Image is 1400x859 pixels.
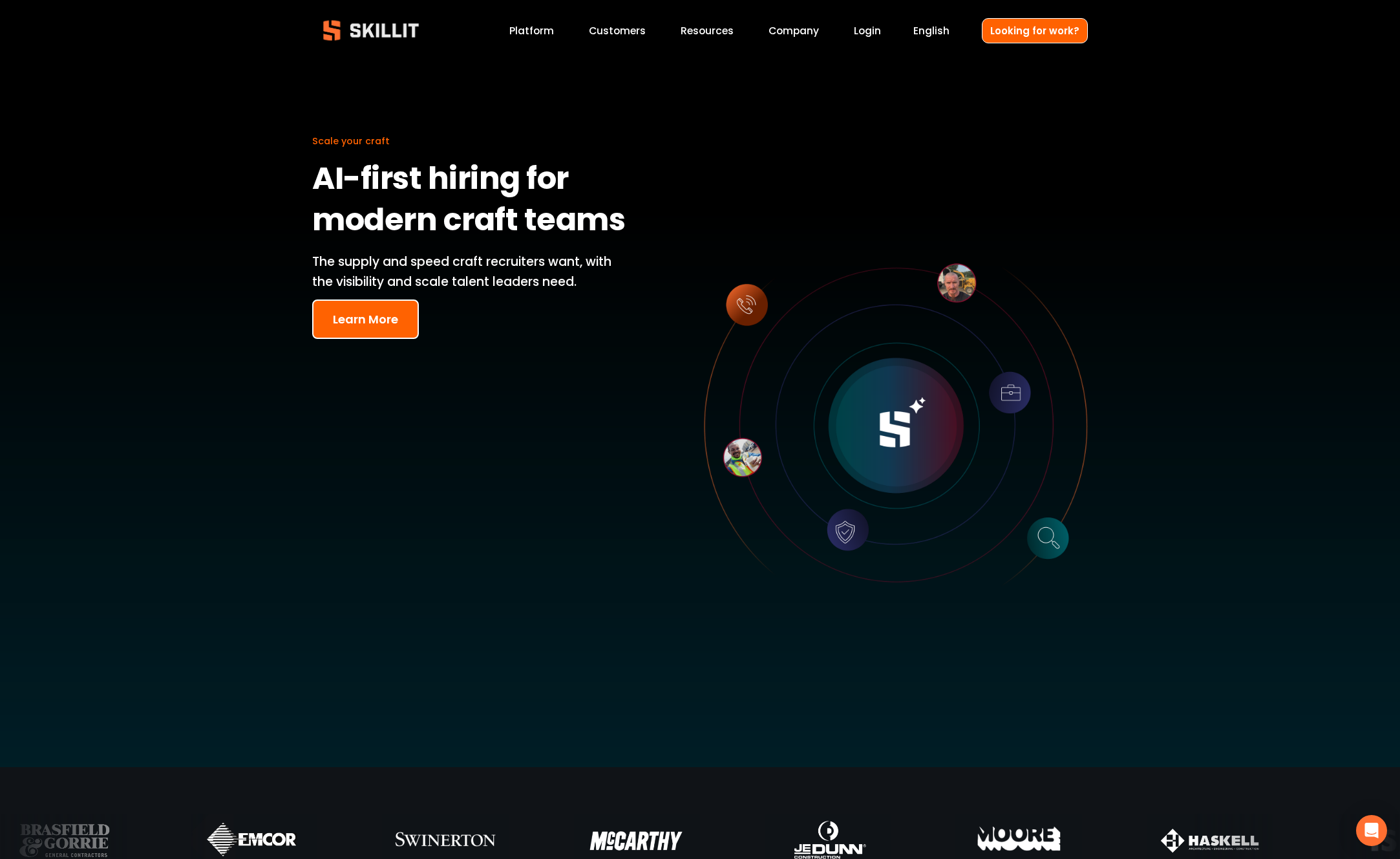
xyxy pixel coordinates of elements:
[982,18,1088,43] a: Looking for work?
[312,11,430,50] img: Skillit
[589,22,646,39] a: Customers
[312,155,625,249] strong: AI-first hiring for modern craft teams
[854,22,881,39] a: Login
[312,299,419,339] button: Learn More
[681,23,734,38] span: Resources
[509,22,554,39] a: Platform
[312,135,390,147] span: Scale your craft
[769,22,819,39] a: Company
[913,23,949,38] span: English
[312,252,631,292] p: The supply and speed craft recruiters want, with the visibility and scale talent leaders need.
[681,22,734,39] a: folder dropdown
[913,22,949,39] div: language picker
[1356,815,1387,846] div: Open Intercom Messenger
